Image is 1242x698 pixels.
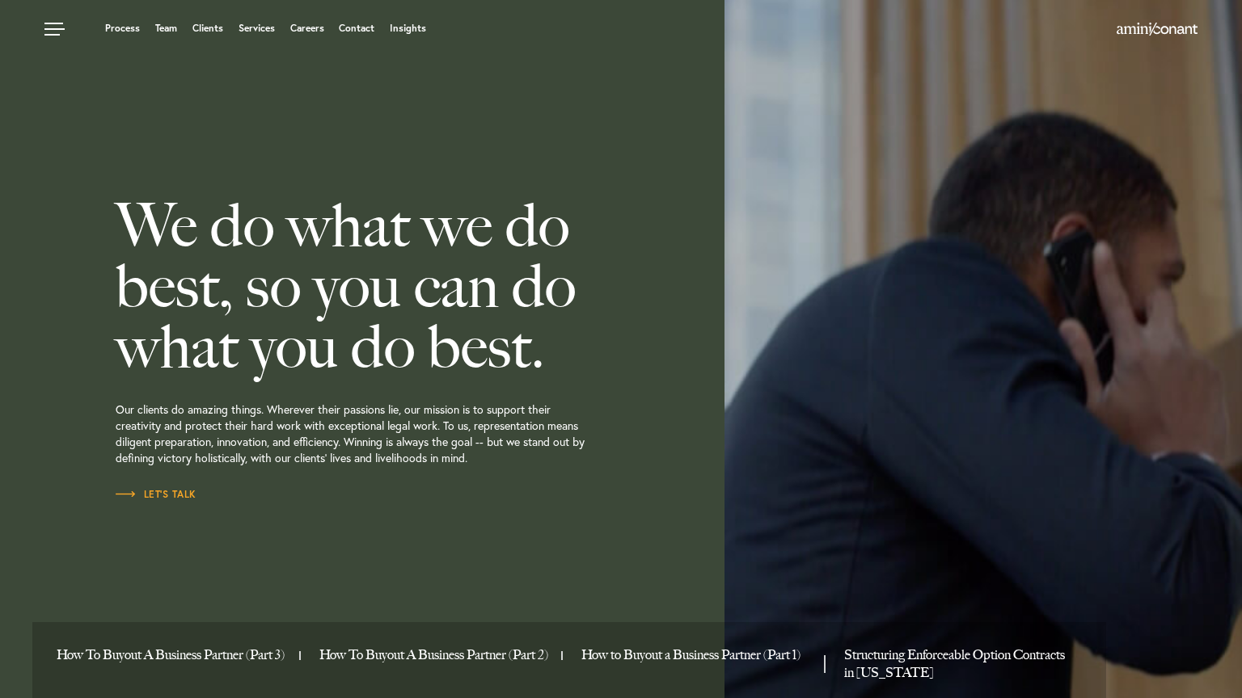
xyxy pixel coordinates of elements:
a: Team [155,23,177,33]
a: Insights [390,23,426,33]
a: Process [105,23,140,33]
a: Let’s Talk [116,486,196,502]
a: Contact [339,23,374,33]
a: How to Buyout a Business Partner (Part 1) [581,646,812,664]
h2: We do what we do best, so you can do what you do best. [116,196,712,377]
p: Our clients do amazing things. Wherever their passions lie, our mission is to support their creat... [116,377,712,486]
a: Services [239,23,275,33]
span: Let’s Talk [116,490,196,499]
a: How To Buyout A Business Partner (Part 3) [57,646,287,664]
a: Structuring Enforceable Option Contracts in Texas [844,646,1075,682]
a: Careers [290,23,324,33]
a: Clients [192,23,223,33]
img: Amini & Conant [1117,23,1198,36]
a: How To Buyout A Business Partner (Part 2) [319,646,550,664]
